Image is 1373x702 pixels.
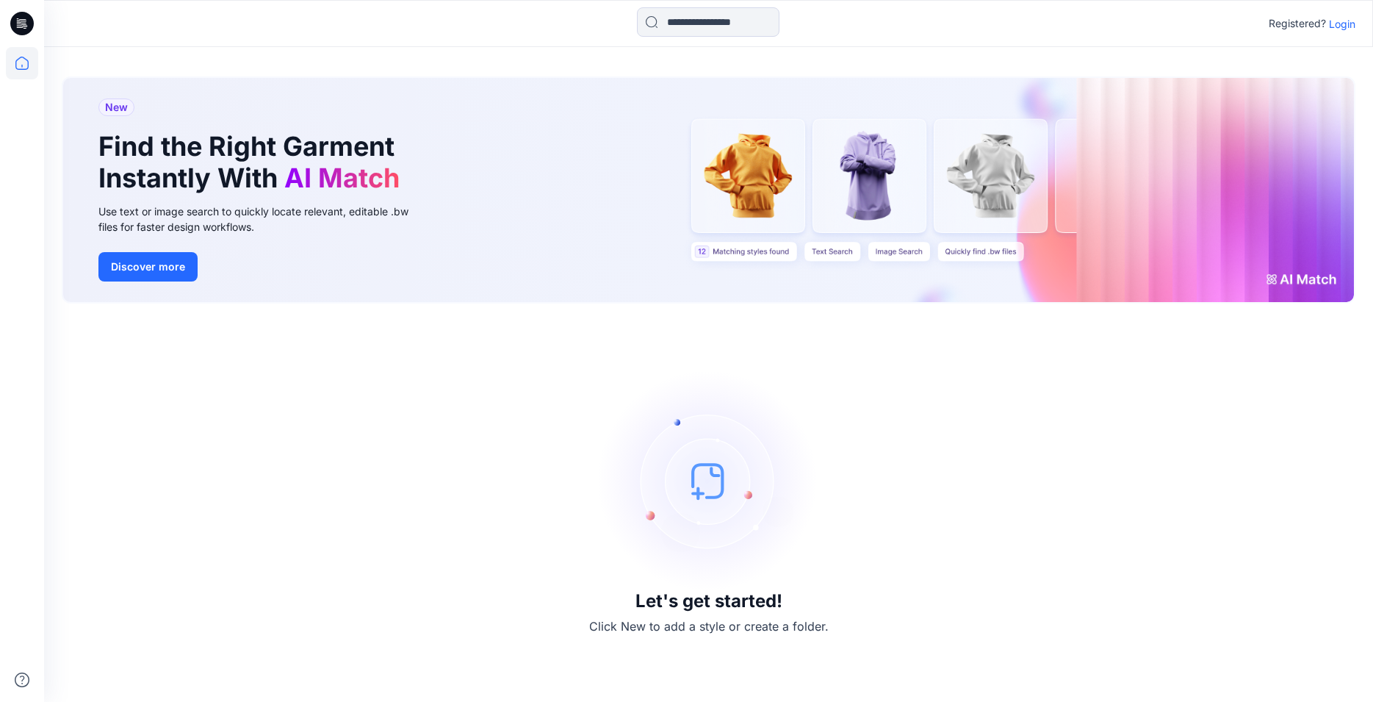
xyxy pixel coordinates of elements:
h1: Find the Right Garment Instantly With [98,131,407,194]
div: Use text or image search to quickly locate relevant, editable .bw files for faster design workflows. [98,204,429,234]
h3: Let's get started! [635,591,782,612]
p: Login [1329,16,1355,32]
p: Registered? [1269,15,1326,32]
img: empty-state-image.svg [599,370,819,591]
p: Click New to add a style or create a folder. [589,617,829,635]
button: Discover more [98,252,198,282]
span: AI Match [284,162,400,194]
span: New [105,99,128,116]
